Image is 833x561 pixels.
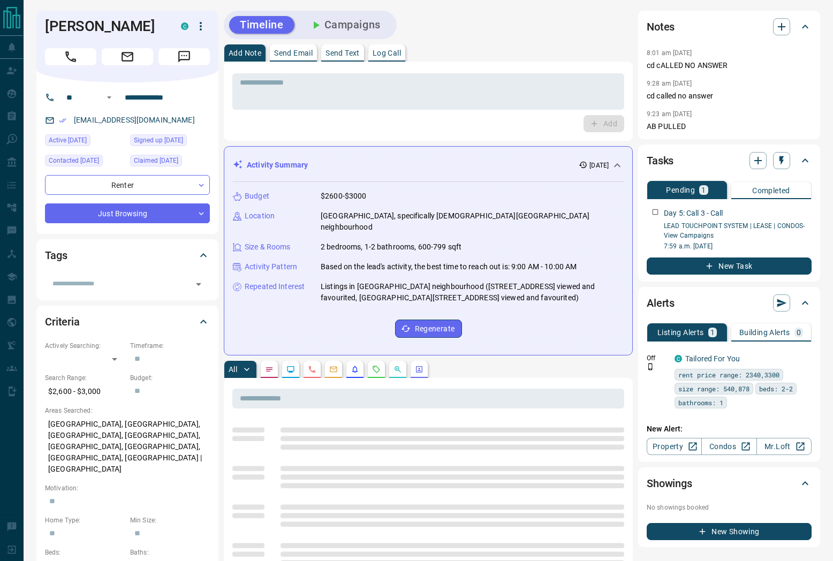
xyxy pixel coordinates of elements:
p: $2,600 - $3,000 [45,383,125,400]
svg: Agent Actions [415,365,423,374]
button: New Task [647,257,812,275]
p: Timeframe: [130,341,210,351]
p: [DATE] [589,161,609,170]
p: Budget [245,191,269,202]
svg: Requests [372,365,381,374]
svg: Calls [308,365,316,374]
p: Location [245,210,275,222]
div: Mon Oct 13 2025 [45,155,125,170]
span: Email [102,48,153,65]
h2: Alerts [647,294,675,312]
p: Add Note [229,49,261,57]
p: Activity Pattern [245,261,297,272]
p: Listing Alerts [657,329,704,336]
svg: Lead Browsing Activity [286,365,295,374]
p: $2600-$3000 [321,191,366,202]
p: No showings booked [647,503,812,512]
h1: [PERSON_NAME] [45,18,165,35]
p: Activity Summary [247,160,308,171]
button: Timeline [229,16,294,34]
a: LEAD TOUCHPOINT SYSTEM | LEASE | CONDOS- View Campaigns [664,222,805,239]
svg: Emails [329,365,338,374]
span: Call [45,48,96,65]
div: Thu Oct 09 2025 [130,155,210,170]
p: [GEOGRAPHIC_DATA], [GEOGRAPHIC_DATA], [GEOGRAPHIC_DATA], [GEOGRAPHIC_DATA], [GEOGRAPHIC_DATA], [G... [45,415,210,478]
p: Send Email [274,49,313,57]
button: Open [191,277,206,292]
p: Home Type: [45,515,125,525]
p: Completed [752,187,790,194]
svg: Listing Alerts [351,365,359,374]
svg: Email Verified [59,117,66,124]
p: Pending [666,186,695,194]
p: Day 5: Call 3 - Call [664,208,723,219]
p: Repeated Interest [245,281,305,292]
p: 1 [710,329,715,336]
span: Message [158,48,210,65]
button: Open [103,91,116,104]
a: Mr.Loft [756,438,812,455]
h2: Tasks [647,152,673,169]
a: [EMAIL_ADDRESS][DOMAIN_NAME] [74,116,195,124]
p: Building Alerts [739,329,790,336]
span: Signed up [DATE] [134,135,183,146]
p: Beds: [45,548,125,557]
div: Just Browsing [45,203,210,223]
span: Contacted [DATE] [49,155,99,166]
p: Budget: [130,373,210,383]
a: Condos [701,438,756,455]
p: cd called no answer [647,90,812,102]
p: Areas Searched: [45,406,210,415]
h2: Notes [647,18,675,35]
p: Based on the lead's activity, the best time to reach out is: 9:00 AM - 10:00 AM [321,261,577,272]
svg: Push Notification Only [647,363,654,370]
p: New Alert: [647,423,812,435]
p: Send Text [325,49,360,57]
div: Activity Summary[DATE] [233,155,624,175]
p: Listings in [GEOGRAPHIC_DATA] neighbourhood ([STREET_ADDRESS] viewed and favourited, [GEOGRAPHIC_... [321,281,624,304]
div: Showings [647,471,812,496]
div: Tags [45,242,210,268]
button: New Showing [647,523,812,540]
a: Tailored For You [685,354,740,363]
p: Off [647,353,668,363]
span: Claimed [DATE] [134,155,178,166]
p: AB PULLED [647,121,812,132]
p: 2 bedrooms, 1-2 bathrooms, 600-799 sqft [321,241,461,253]
div: Notes [647,14,812,40]
p: 0 [797,329,801,336]
p: Log Call [373,49,401,57]
p: 8:01 am [DATE] [647,49,692,57]
p: cd cALLED NO ANSWER [647,60,812,71]
div: Tasks [647,148,812,173]
svg: Notes [265,365,274,374]
p: Motivation: [45,483,210,493]
div: Alerts [647,290,812,316]
p: 1 [701,186,706,194]
button: Regenerate [395,320,462,338]
p: All [229,366,237,373]
h2: Showings [647,475,692,492]
a: Property [647,438,702,455]
div: Thu Oct 09 2025 [130,134,210,149]
p: 7:59 a.m. [DATE] [664,241,812,251]
span: rent price range: 2340,3300 [678,369,779,380]
div: Criteria [45,309,210,335]
button: Campaigns [299,16,391,34]
p: Min Size: [130,515,210,525]
p: Search Range: [45,373,125,383]
p: [GEOGRAPHIC_DATA], specifically [DEMOGRAPHIC_DATA][GEOGRAPHIC_DATA] neighbourhood [321,210,624,233]
div: Thu Oct 09 2025 [45,134,125,149]
h2: Tags [45,247,67,264]
p: Baths: [130,548,210,557]
p: Actively Searching: [45,341,125,351]
h2: Criteria [45,313,80,330]
span: Active [DATE] [49,135,87,146]
span: beds: 2-2 [759,383,793,394]
div: Renter [45,175,210,195]
svg: Opportunities [393,365,402,374]
span: bathrooms: 1 [678,397,723,408]
span: size range: 540,878 [678,383,749,394]
p: Size & Rooms [245,241,291,253]
p: 9:23 am [DATE] [647,110,692,118]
